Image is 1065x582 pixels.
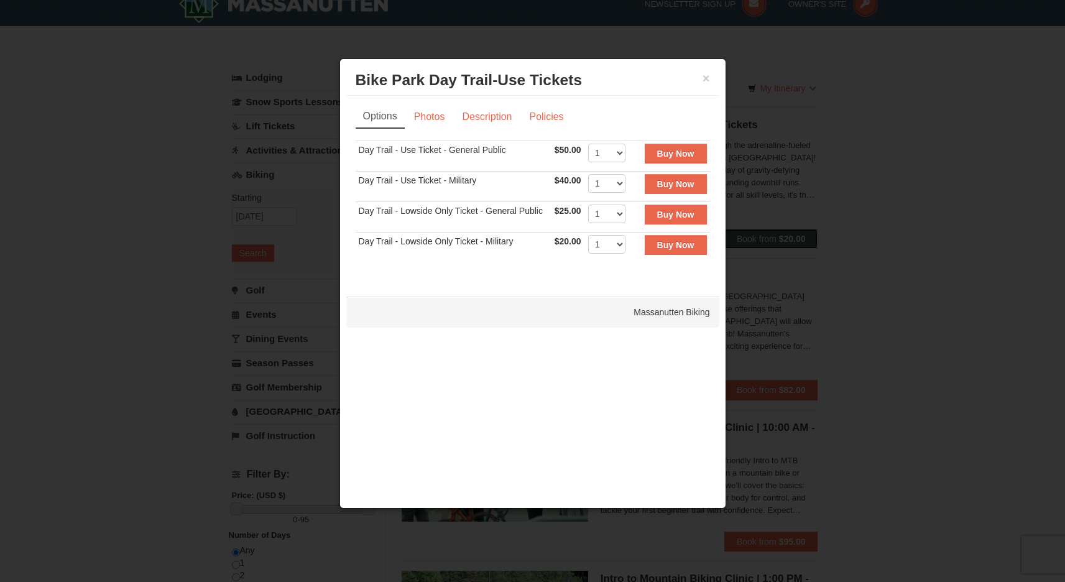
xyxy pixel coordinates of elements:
button: × [703,72,710,85]
a: Description [454,105,520,129]
strong: Buy Now [657,210,694,219]
a: Photos [406,105,453,129]
button: Buy Now [645,205,707,224]
h3: Bike Park Day Trail-Use Tickets [356,71,710,90]
strong: Buy Now [657,149,694,159]
a: Policies [521,105,571,129]
span: $50.00 [555,145,581,155]
button: Buy Now [645,235,707,255]
td: Day Trail - Lowside Only Ticket - Military [356,232,551,262]
div: Massanutten Biking [346,297,719,328]
span: $40.00 [555,175,581,185]
strong: Buy Now [657,179,694,189]
button: Buy Now [645,174,707,194]
a: Options [356,105,405,129]
td: Day Trail - Use Ticket - General Public [356,141,551,171]
span: $20.00 [555,236,581,246]
td: Day Trail - Use Ticket - Military [356,171,551,201]
span: $25.00 [555,206,581,216]
strong: Buy Now [657,240,694,250]
button: Buy Now [645,144,707,164]
td: Day Trail - Lowside Only Ticket - General Public [356,201,551,232]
